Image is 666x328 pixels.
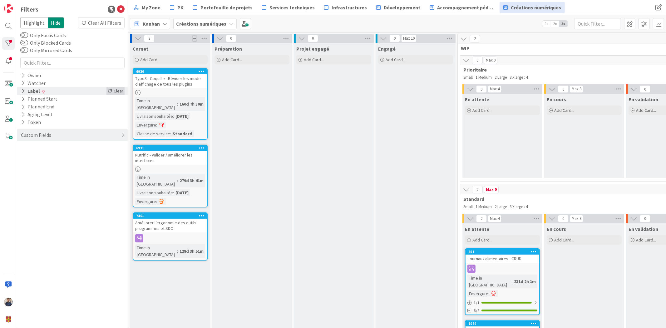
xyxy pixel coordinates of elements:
[177,101,178,107] span: :
[78,17,125,28] div: Clear All Filters
[48,17,64,28] span: Hide
[332,4,367,11] span: Infrastructures
[135,189,173,196] div: Livraison souhaitée
[558,215,569,222] span: 0
[20,39,71,47] label: Only Blocked Cards
[140,57,160,62] span: Add Card...
[135,130,170,137] div: Classe de service
[304,57,324,62] span: Add Card...
[559,21,568,27] span: 3x
[572,217,581,220] div: Max 8
[166,2,187,13] a: PK
[133,74,207,88] div: Typo3 - Coquille - Réviser les mode d'affichage de tous les plugins
[486,188,497,191] div: Max 0
[258,2,318,13] a: Services techniques
[173,113,174,120] span: :
[490,217,500,220] div: Max 4
[135,113,173,120] div: Livraison souhaitée
[133,219,207,232] div: Améliorer l’ergonomie des outils programmes et SDC
[470,35,480,42] span: 2
[133,46,148,52] span: Carnet
[20,118,42,126] div: Token
[467,290,488,297] div: Envergure
[476,215,487,222] span: 2
[468,321,539,326] div: 1089
[135,198,156,205] div: Envergure
[476,85,487,93] span: 0
[640,215,650,222] span: 0
[466,299,539,307] div: 1/1
[636,237,656,243] span: Add Card...
[178,248,205,255] div: 128d 3h 51m
[133,69,207,88] div: 6930Typo3 - Coquille - Réviser les mode d'affichage de tous les plugins
[226,35,236,42] span: 0
[629,96,658,102] span: En validation
[490,87,500,91] div: Max 4
[106,87,125,95] div: Clear
[20,79,46,87] div: Watcher
[640,85,650,93] span: 0
[135,97,177,111] div: Time in [GEOGRAPHIC_DATA]
[472,237,492,243] span: Add Card...
[178,101,205,107] div: 160d 7h 30m
[130,2,164,13] a: My Zone
[466,321,539,326] div: 1089
[574,18,621,29] input: Quick Filter...
[466,249,539,255] div: 861
[308,35,318,42] span: 0
[20,5,38,14] div: Filters
[389,35,400,42] span: 0
[177,177,178,184] span: :
[558,85,569,93] span: 0
[170,130,171,137] span: :
[511,278,512,285] span: :
[189,2,256,13] a: Portefeuille de projets
[142,4,160,11] span: My Zone
[554,237,574,243] span: Add Card...
[384,4,420,11] span: Développement
[20,57,125,68] input: Quick Filter...
[20,95,58,103] div: Planned Start
[20,87,41,95] div: Label
[554,107,574,113] span: Add Card...
[551,21,559,27] span: 2x
[135,174,177,187] div: Time in [GEOGRAPHIC_DATA]
[465,96,489,102] span: En attente
[4,4,13,13] img: Visit kanbanzone.com
[269,4,315,11] span: Services techniques
[144,35,155,42] span: 3
[133,213,207,232] div: 7461Améliorer l’ergonomie des outils programmes et SDC
[572,87,581,91] div: Max 8
[486,59,496,62] div: Max 0
[467,275,511,288] div: Time in [GEOGRAPHIC_DATA]
[629,226,658,232] span: En validation
[133,145,207,165] div: 6931Nutrific - Valider / améliorer les interfaces
[171,130,194,137] div: Standard
[20,17,48,28] span: Highlight
[636,107,656,113] span: Add Card...
[178,177,205,184] div: 279d 3h 41m
[20,47,28,53] button: Only Mirrored Cards
[156,198,157,205] span: :
[133,151,207,165] div: Nutrific - Valider / améliorer les interfaces
[177,4,184,11] span: PK
[143,20,160,27] span: Kanban
[133,145,207,151] div: 6931
[177,248,178,255] span: :
[4,298,13,306] img: MW
[176,21,226,27] b: Créations numériques
[465,226,489,232] span: En attente
[174,113,190,120] div: [DATE]
[472,57,483,64] span: 0
[472,186,483,193] span: 2
[173,189,174,196] span: :
[20,32,66,39] label: Only Focus Cards
[20,72,42,79] div: Owner
[156,122,157,128] span: :
[547,96,566,102] span: En cours
[133,69,207,74] div: 6930
[488,290,489,297] span: :
[403,37,415,40] div: Max 10
[512,278,537,285] div: 231d 2h 1m
[542,21,551,27] span: 1x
